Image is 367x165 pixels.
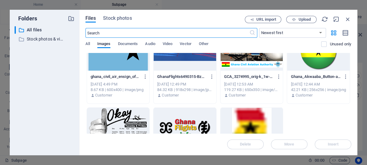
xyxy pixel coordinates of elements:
[224,82,279,87] div: [DATE] 12:53 AM
[180,40,192,49] span: Vector
[15,35,74,43] div: Stock photos & videos
[229,93,246,98] p: Customer
[291,82,346,87] div: [DATE] 12:44 AM
[286,16,317,23] button: Upload
[344,16,351,23] i: Close
[157,74,207,79] p: GhanaFlights6490315-BzUdWnkQVch0ZDAamgZw3w.jpg
[256,18,276,21] span: URL import
[245,16,281,23] button: URL import
[97,40,111,49] span: Images
[15,15,37,23] p: Folders
[91,87,146,93] div: 8.67 KB | 600x400 | image/png
[298,18,311,21] span: Upload
[157,82,213,87] div: [DATE] 12:49 PM
[321,16,328,23] i: Reload
[91,82,146,87] div: [DATE] 4:49 PM
[15,26,16,34] div: ​
[330,41,351,47] p: Displays only files that are not in use on the website. Files added during this session can still...
[291,87,346,93] div: 42.21 KB | 256x256 | image/png
[85,40,90,49] span: All
[95,93,112,98] p: Customer
[85,15,96,22] span: Files
[224,74,274,79] p: GCA_3274995_orig-k_1w-xv0XzFBOt6KoynPVA.gif
[27,36,63,43] p: Stock photos & videos
[199,40,209,49] span: Other
[85,28,249,38] input: Search
[103,15,132,22] span: Stock photos
[224,87,279,93] div: 119.27 KB | 650x350 | image/gif
[15,35,63,43] div: Stock photos & videos
[118,40,138,49] span: Documents
[27,26,63,33] p: All files
[291,74,340,79] p: Ghana_Akwaaba_Button-axUwh3G-wxutLGh_ehZzlQ.png
[296,93,313,98] p: Customer
[157,87,213,93] div: 84.32 KB | 918x298 | image/jpeg
[162,93,179,98] p: Customer
[68,15,74,22] i: Create new folder
[333,16,340,23] i: Minimize
[145,40,155,49] span: Audio
[163,40,172,49] span: Video
[91,74,140,79] p: ghana_civil_air_ensign_of_ghana-ovmhbsl3YAKDaJO2lDIpwQ.png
